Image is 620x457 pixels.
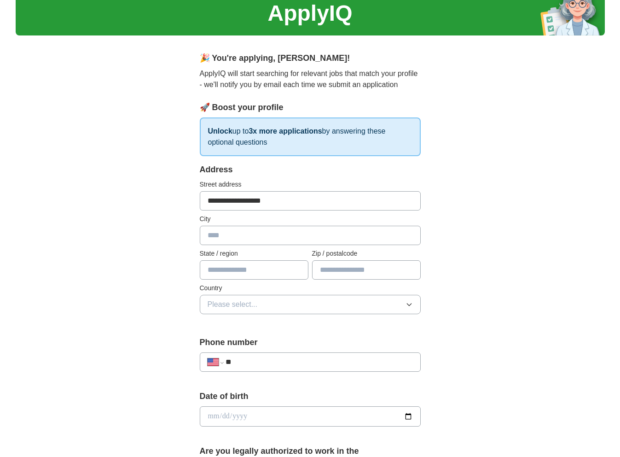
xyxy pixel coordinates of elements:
[200,101,421,114] div: 🚀 Boost your profile
[312,249,421,258] label: Zip / postalcode
[200,214,421,224] label: City
[200,336,421,349] label: Phone number
[200,295,421,314] button: Please select...
[200,68,421,90] p: ApplyIQ will start searching for relevant jobs that match your profile - we'll notify you by emai...
[200,180,421,189] label: Street address
[208,299,258,310] span: Please select...
[200,283,421,293] label: Country
[249,127,322,135] strong: 3x more applications
[200,52,421,64] div: 🎉 You're applying , [PERSON_NAME] !
[200,390,421,403] label: Date of birth
[200,164,421,176] div: Address
[200,117,421,156] p: up to by answering these optional questions
[200,249,308,258] label: State / region
[208,127,232,135] strong: Unlock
